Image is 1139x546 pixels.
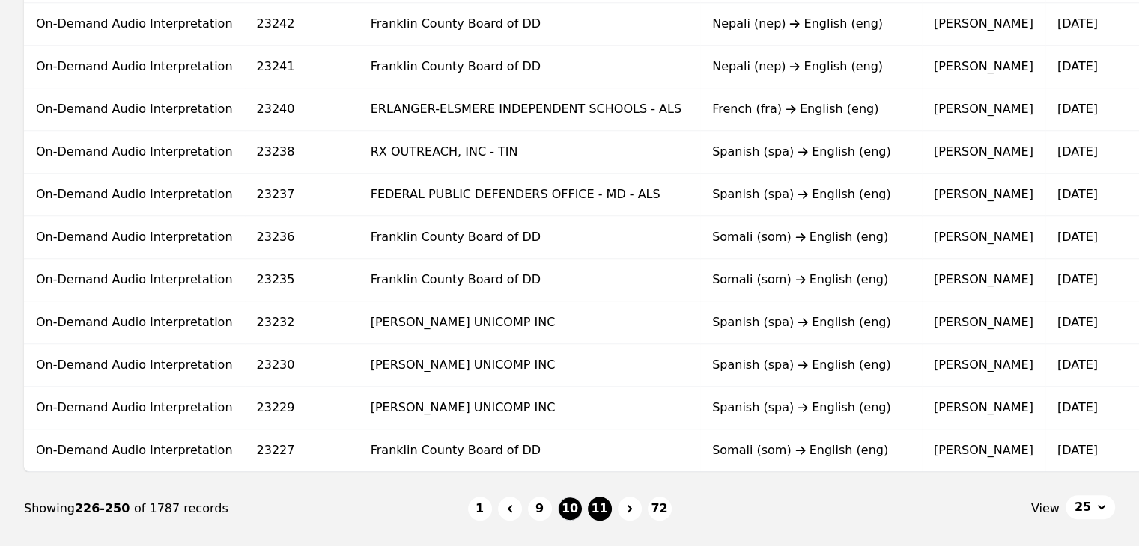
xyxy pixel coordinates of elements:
button: 72 [648,497,672,521]
td: 23236 [245,216,359,259]
td: [PERSON_NAME] [922,429,1045,472]
td: On-Demand Audio Interpretation [24,301,245,344]
td: [PERSON_NAME] [922,387,1045,429]
td: 23232 [245,301,359,344]
div: Spanish (spa) English (eng) [712,143,910,161]
button: 9 [528,497,552,521]
td: 23241 [245,46,359,88]
td: On-Demand Audio Interpretation [24,429,245,472]
time: [DATE] [1057,230,1098,244]
td: 23242 [245,3,359,46]
td: On-Demand Audio Interpretation [24,387,245,429]
span: 226-250 [75,501,134,515]
td: On-Demand Audio Interpretation [24,3,245,46]
td: [PERSON_NAME] [922,131,1045,174]
td: [PERSON_NAME] UNICOMP INC [359,387,700,429]
div: Nepali (nep) English (eng) [712,58,910,76]
time: [DATE] [1057,59,1098,73]
div: Somali (som) English (eng) [712,271,910,289]
td: [PERSON_NAME] [922,259,1045,301]
td: 23235 [245,259,359,301]
td: On-Demand Audio Interpretation [24,174,245,216]
td: On-Demand Audio Interpretation [24,131,245,174]
div: Spanish (spa) English (eng) [712,185,910,203]
div: French (fra) English (eng) [712,100,910,118]
div: Somali (som) English (eng) [712,228,910,246]
td: [PERSON_NAME] [922,174,1045,216]
span: View [1031,500,1060,518]
td: On-Demand Audio Interpretation [24,46,245,88]
td: 23238 [245,131,359,174]
time: [DATE] [1057,400,1098,414]
td: Franklin County Board of DD [359,259,700,301]
time: [DATE] [1057,315,1098,329]
td: On-Demand Audio Interpretation [24,259,245,301]
td: Franklin County Board of DD [359,46,700,88]
td: 23230 [245,344,359,387]
div: Nepali (nep) English (eng) [712,15,910,33]
div: Showing of 1787 records [24,500,468,518]
time: [DATE] [1057,443,1098,457]
td: [PERSON_NAME] [922,46,1045,88]
td: On-Demand Audio Interpretation [24,216,245,259]
button: 25 [1066,495,1115,519]
div: Spanish (spa) English (eng) [712,356,910,374]
div: Spanish (spa) English (eng) [712,313,910,331]
td: On-Demand Audio Interpretation [24,344,245,387]
td: Franklin County Board of DD [359,3,700,46]
time: [DATE] [1057,187,1098,201]
td: [PERSON_NAME] [922,344,1045,387]
div: Spanish (spa) English (eng) [712,399,910,417]
td: 23227 [245,429,359,472]
time: [DATE] [1057,102,1098,116]
td: [PERSON_NAME] [922,3,1045,46]
td: Franklin County Board of DD [359,429,700,472]
td: FEDERAL PUBLIC DEFENDERS OFFICE - MD - ALS [359,174,700,216]
time: [DATE] [1057,358,1098,372]
button: 11 [588,497,612,521]
div: Somali (som) English (eng) [712,441,910,459]
time: [DATE] [1057,16,1098,31]
td: [PERSON_NAME] UNICOMP INC [359,344,700,387]
time: [DATE] [1057,272,1098,286]
td: [PERSON_NAME] [922,88,1045,131]
span: 25 [1075,498,1091,516]
td: [PERSON_NAME] UNICOMP INC [359,301,700,344]
td: 23229 [245,387,359,429]
td: Franklin County Board of DD [359,216,700,259]
td: [PERSON_NAME] [922,216,1045,259]
button: 1 [468,497,492,521]
nav: Page navigation [24,472,1115,545]
td: 23240 [245,88,359,131]
td: [PERSON_NAME] [922,301,1045,344]
td: On-Demand Audio Interpretation [24,88,245,131]
td: 23237 [245,174,359,216]
td: RX OUTREACH, INC - TIN [359,131,700,174]
td: ERLANGER-ELSMERE INDEPENDENT SCHOOLS - ALS [359,88,700,131]
time: [DATE] [1057,144,1098,159]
